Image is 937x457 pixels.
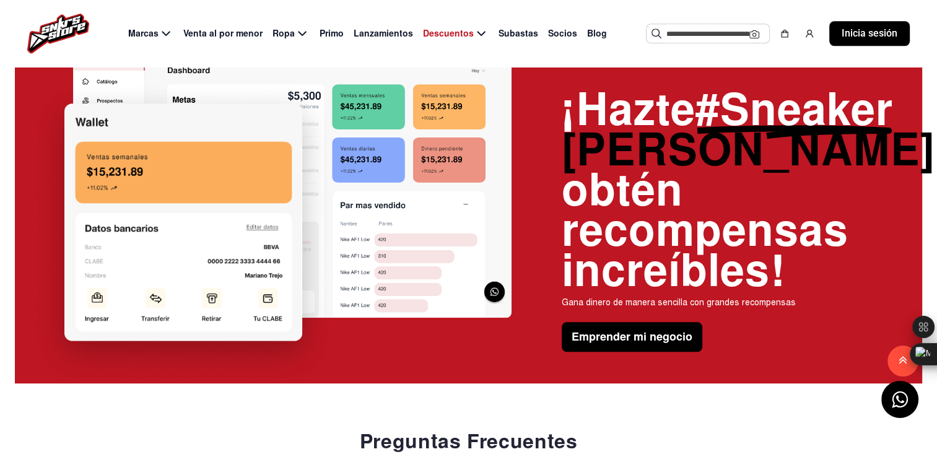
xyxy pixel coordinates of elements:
[128,27,159,40] span: Marcas
[499,27,538,40] span: Subastas
[587,27,607,40] span: Blog
[780,28,790,38] img: compras
[272,27,295,40] span: Ropa
[749,29,759,39] img: Cámara
[27,14,89,53] img: logotipo
[354,27,413,40] span: Lanzamientos
[804,28,814,38] img: usuario
[652,28,661,38] img: Buscar
[320,27,344,40] span: Primo
[183,27,263,40] span: Venta al por menor
[423,27,474,40] span: Descuentos
[30,79,337,386] img: Wallet
[548,27,577,40] span: Socios
[562,122,935,178] span: [PERSON_NAME]
[562,82,695,137] font: ¡Hazte
[562,296,908,310] p: Gana dinero de manera sencilla con grandes recompensas
[842,26,897,41] span: Inicia sesión
[695,82,893,137] span: #Sneaker
[562,322,702,352] button: Emprender mi negocio
[360,430,578,454] h2: Preguntas Frecuentes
